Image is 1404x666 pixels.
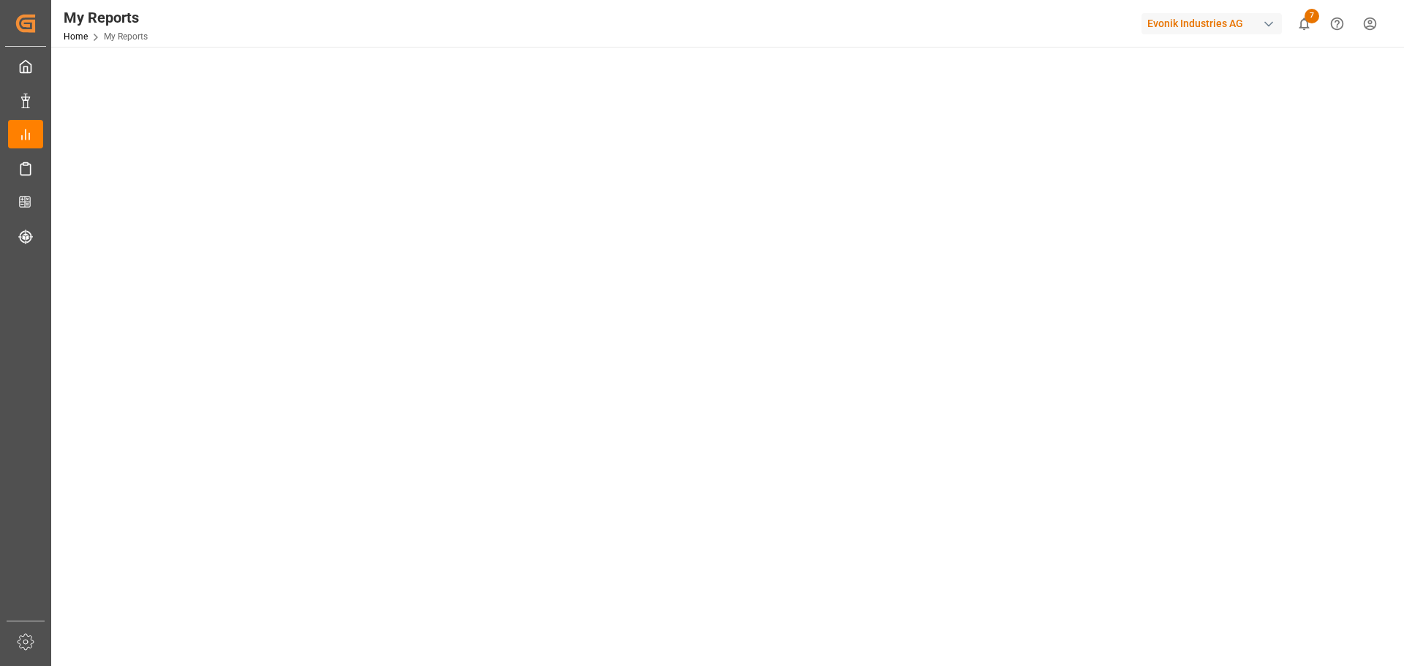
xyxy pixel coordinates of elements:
[64,31,88,42] a: Home
[1305,9,1319,23] span: 7
[1321,7,1354,40] button: Help Center
[1288,7,1321,40] button: show 7 new notifications
[1141,13,1282,34] div: Evonik Industries AG
[1141,10,1288,37] button: Evonik Industries AG
[64,7,148,29] div: My Reports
